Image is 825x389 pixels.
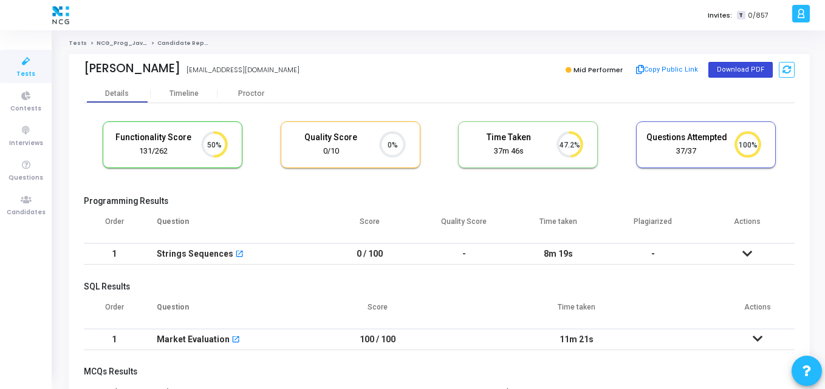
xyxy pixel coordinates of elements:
[69,39,87,47] a: Tests
[84,329,145,350] td: 1
[10,104,41,114] span: Contests
[417,243,512,265] td: -
[748,10,769,21] span: 0/857
[708,10,732,21] label: Invites:
[217,89,284,98] div: Proctor
[84,209,145,243] th: Order
[632,61,702,79] button: Copy Public Link
[646,146,727,157] div: 37/37
[231,336,240,345] mat-icon: open_in_new
[84,61,180,75] div: [PERSON_NAME]
[145,209,323,243] th: Question
[433,295,721,329] th: Time taken
[157,244,233,264] div: Strings Sequences
[290,132,372,143] h5: Quality Score
[323,209,417,243] th: Score
[7,208,46,218] span: Candidates
[84,243,145,265] td: 1
[468,132,549,143] h5: Time Taken
[290,146,372,157] div: 0/10
[512,243,606,265] td: 8m 19s
[417,209,512,243] th: Quality Score
[468,146,549,157] div: 37m 46s
[69,39,810,47] nav: breadcrumb
[433,329,721,350] td: 11m 21s
[512,209,606,243] th: Time taken
[157,39,213,47] span: Candidate Report
[235,251,244,259] mat-icon: open_in_new
[105,89,129,98] div: Details
[9,138,43,149] span: Interviews
[9,173,43,183] span: Questions
[112,132,194,143] h5: Functionality Score
[112,146,194,157] div: 131/262
[646,132,727,143] h5: Questions Attempted
[84,367,795,377] h5: MCQs Results
[157,330,230,350] div: Market Evaluation
[323,243,417,265] td: 0 / 100
[97,39,192,47] a: NCG_Prog_JavaFS_2025_Test
[49,3,72,27] img: logo
[700,209,795,243] th: Actions
[16,69,35,79] span: Tests
[187,65,300,75] div: [EMAIL_ADDRESS][DOMAIN_NAME]
[84,295,145,329] th: Order
[737,11,745,20] span: T
[84,196,795,206] h5: Programming Results
[720,295,795,329] th: Actions
[84,282,795,292] h5: SQL Results
[651,249,655,259] span: -
[606,209,700,243] th: Plagiarized
[145,295,323,329] th: Question
[708,62,773,78] button: Download PDF
[573,65,623,75] span: Mid Performer
[323,329,433,350] td: 100 / 100
[323,295,433,329] th: Score
[169,89,199,98] div: Timeline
